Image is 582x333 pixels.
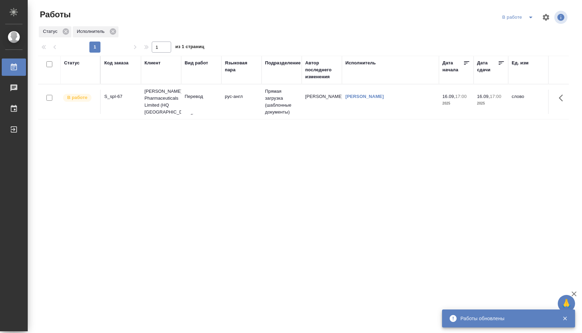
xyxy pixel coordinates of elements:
div: Работы обновлены [460,315,552,322]
div: Вид работ [185,60,208,66]
div: Автор последнего изменения [305,60,338,80]
div: Языковая пара [225,60,258,73]
div: Исполнитель [345,60,376,66]
p: В работе [67,94,87,101]
p: 17:00 [455,94,467,99]
div: Статус [39,26,71,37]
a: [PERSON_NAME] [345,94,384,99]
p: 16.09, [442,94,455,99]
button: Здесь прячутся важные кнопки [555,90,571,106]
div: Дата начала [442,60,463,73]
p: Статус [43,28,60,35]
p: 16.09, [477,94,490,99]
div: Исполнитель выполняет работу [62,93,97,102]
td: [PERSON_NAME] [302,90,342,114]
span: 🙏 [561,296,572,311]
div: Дата сдачи [477,60,498,73]
div: Подразделение [265,60,301,66]
div: split button [501,12,538,23]
td: слово [508,90,548,114]
span: Настроить таблицу [538,9,554,26]
p: 2025 [477,100,505,107]
td: Прямая загрузка (шаблонные документы) [262,84,302,119]
p: 17:00 [490,94,501,99]
p: [PERSON_NAME] Pharmaceuticals Limited (HQ [GEOGRAPHIC_DATA]) [144,88,178,116]
div: Исполнитель [73,26,118,37]
span: Посмотреть информацию [554,11,569,24]
div: Ед. изм [512,60,529,66]
p: Перевод [185,93,218,100]
span: Работы [38,9,71,20]
div: S_spl-67 [104,93,138,100]
div: Код заказа [104,60,129,66]
button: 🙏 [558,295,575,312]
td: рус-англ [221,90,262,114]
p: 2025 [442,100,470,107]
span: из 1 страниц [175,43,204,53]
p: Исполнитель [77,28,107,35]
div: Статус [64,60,80,66]
button: Закрыть [558,315,572,322]
div: Клиент [144,60,160,66]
